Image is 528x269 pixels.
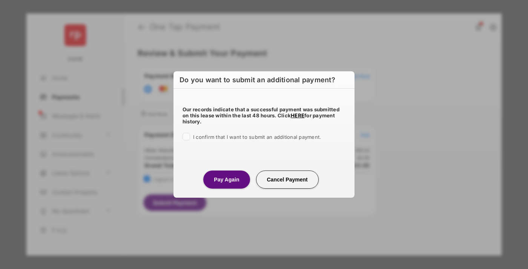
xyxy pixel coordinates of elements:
span: I confirm that I want to submit an additional payment. [193,134,321,140]
a: HERE [291,112,304,118]
h5: Our records indicate that a successful payment was submitted on this lease within the last 48 hou... [183,106,345,125]
h6: Do you want to submit an additional payment? [173,71,355,89]
button: Pay Again [203,171,250,189]
button: Cancel Payment [256,171,319,189]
